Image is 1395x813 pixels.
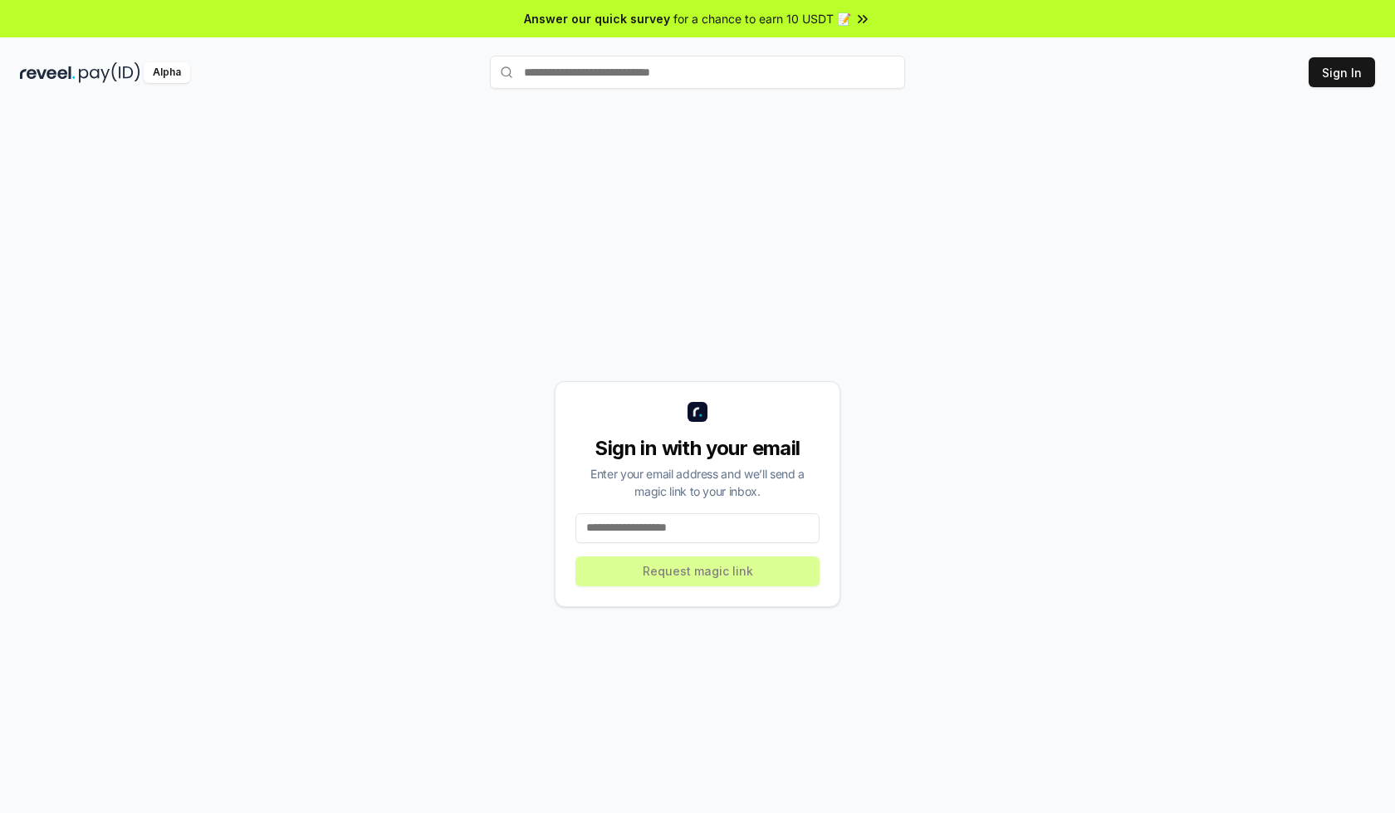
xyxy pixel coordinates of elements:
[524,10,670,27] span: Answer our quick survey
[688,402,707,422] img: logo_small
[1309,57,1375,87] button: Sign In
[575,435,820,462] div: Sign in with your email
[20,62,76,83] img: reveel_dark
[144,62,190,83] div: Alpha
[575,465,820,500] div: Enter your email address and we’ll send a magic link to your inbox.
[79,62,140,83] img: pay_id
[673,10,851,27] span: for a chance to earn 10 USDT 📝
